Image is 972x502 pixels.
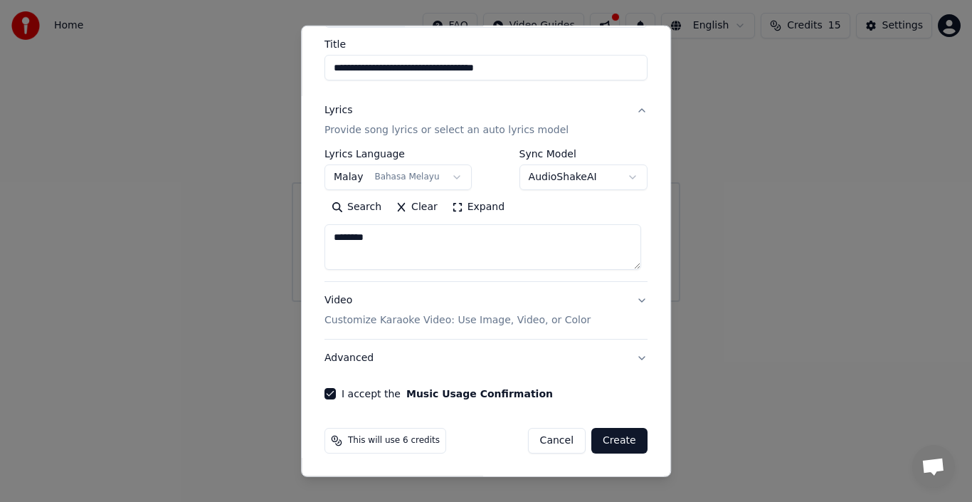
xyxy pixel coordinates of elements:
div: LyricsProvide song lyrics or select an auto lyrics model [324,149,648,281]
label: Lyrics Language [324,149,472,159]
label: I accept the [342,389,553,399]
button: Clear [389,196,445,219]
label: Sync Model [519,149,648,159]
button: I accept the [406,389,553,399]
button: Expand [445,196,512,219]
button: VideoCustomize Karaoke Video: Use Image, Video, or Color [324,282,648,339]
span: This will use 6 credits [348,435,440,446]
div: Video [324,293,591,328]
p: Provide song lyrics or select an auto lyrics model [324,123,569,137]
p: Customize Karaoke Video: Use Image, Video, or Color [324,313,591,328]
button: Cancel [528,428,586,454]
button: Create [591,428,648,454]
div: Lyrics [324,103,352,117]
button: LyricsProvide song lyrics or select an auto lyrics model [324,92,648,149]
label: Title [324,39,648,49]
button: Search [324,196,389,219]
button: Advanced [324,340,648,377]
